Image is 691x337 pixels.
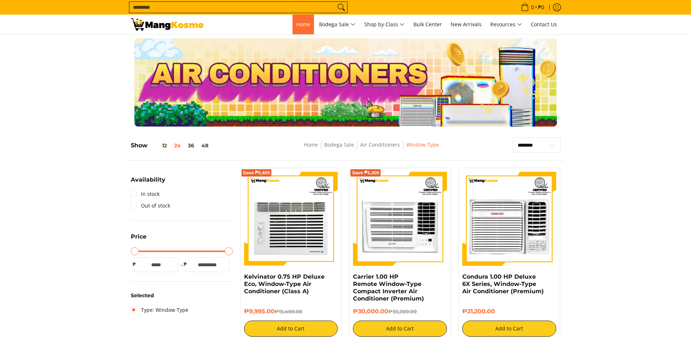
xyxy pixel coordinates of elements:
[530,5,535,10] span: 0
[451,21,482,28] span: New Arrivals
[319,20,356,29] span: Bodega Sale
[198,143,212,148] button: 48
[131,18,204,31] img: Bodega Sale Aircon l Mang Kosme: Home Appliances Warehouse Sale Window Type
[148,143,170,148] button: 12
[243,171,270,175] span: Save ₱5,405
[364,20,405,29] span: Shop by Class
[293,15,314,34] a: Home
[131,200,170,212] a: Out of stock
[244,308,338,315] h6: ₱9,995.00
[131,234,146,240] span: Price
[527,15,561,34] a: Contact Us
[315,15,359,34] a: Bodega Sale
[462,273,544,295] a: Condura 1.00 HP Deluxe 6X Series, Window-Type Air Conditioner (Premium)
[353,273,424,302] a: Carrier 1.00 HP Remote Window-Type Compact Inverter Air Conditioner (Premium)
[335,2,347,13] button: Search
[462,172,556,266] img: Condura 1.00 HP Deluxe 6X Series, Window-Type Air Conditioner (Premium)
[537,5,545,10] span: ₱0
[211,15,561,34] nav: Main Menu
[531,21,557,28] span: Contact Us
[360,141,400,148] a: Air Conditioners
[256,140,487,157] nav: Breadcrumbs
[244,321,338,337] button: Add to Cart
[131,234,146,245] summary: Open
[170,143,184,148] button: 24
[131,177,165,188] summary: Open
[462,321,556,337] button: Add to Cart
[388,309,417,314] del: ₱35,300.00
[352,171,379,175] span: Save ₱5,300
[410,15,445,34] a: Bulk Center
[519,3,546,11] span: •
[413,21,442,28] span: Bulk Center
[131,261,138,268] span: ₱
[131,304,188,316] a: Type: Window Type
[447,15,485,34] a: New Arrivals
[462,308,556,315] h6: ₱21,200.00
[324,141,354,148] a: Bodega Sale
[406,140,439,150] span: Window Type
[182,261,189,268] span: ₱
[131,177,165,183] span: Availability
[131,188,160,200] a: In stock
[244,172,338,266] img: Kelvinator 0.75 HP Deluxe Eco, Window-Type Air Conditioner (Class A)
[361,15,408,34] a: Shop by Class
[244,273,325,295] a: Kelvinator 0.75 HP Deluxe Eco, Window-Type Air Conditioner (Class A)
[296,21,310,28] span: Home
[487,15,526,34] a: Resources
[353,172,447,266] img: Carrier 1.00 HP Remote Window-Type Compact Inverter Air Conditioner (Premium)
[131,293,233,299] h6: Selected
[184,143,198,148] button: 36
[353,308,447,315] h6: ₱30,000.00
[353,321,447,337] button: Add to Cart
[490,20,522,29] span: Resources
[275,309,302,314] del: ₱15,400.00
[304,141,318,148] a: Home
[131,142,212,149] h5: Show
